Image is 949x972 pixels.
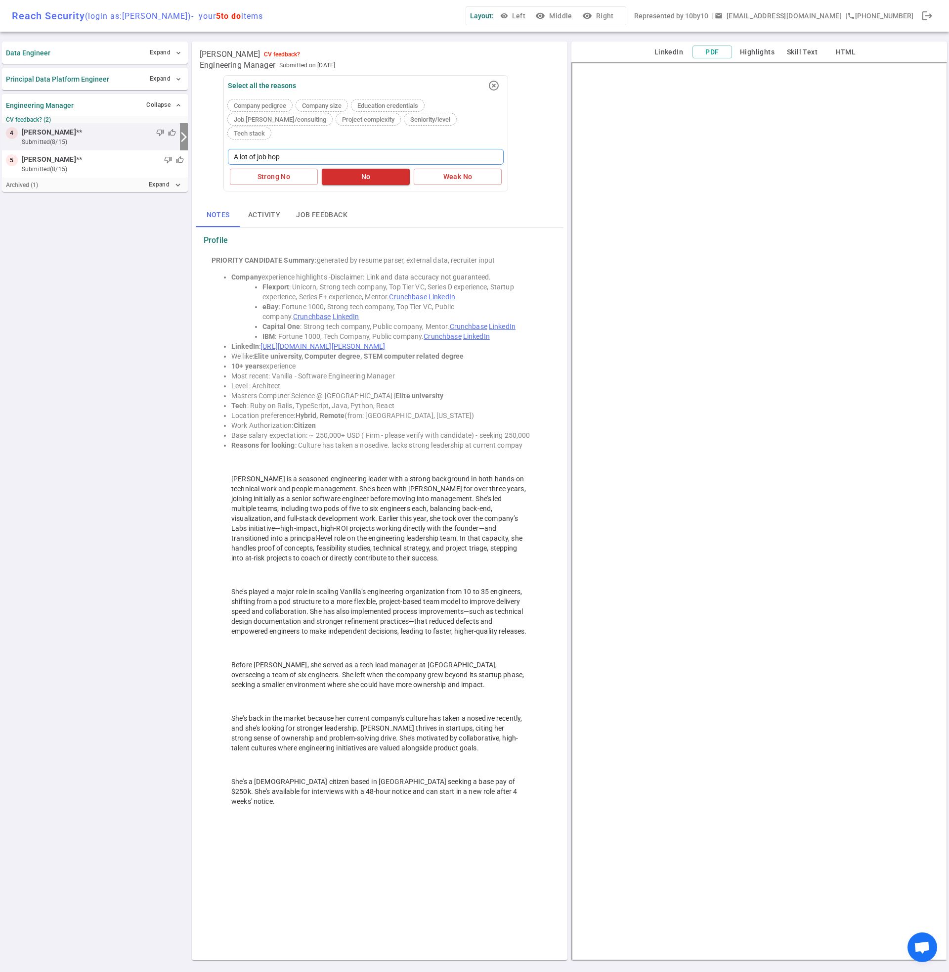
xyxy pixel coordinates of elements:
[571,62,947,960] iframe: candidate_document_preview__iframe
[254,352,464,360] strong: Elite university, Computer degree, STEM computer related degree
[12,10,263,22] div: Reach Security
[146,178,184,192] button: Expandexpand_more
[262,282,548,302] li: : Unicorn, Strong tech company, Top Tier VC, Series D experience, Startup experience, Series E+ e...
[231,401,548,411] li: : Ruby on Rails, TypeScript, Java, Python, React
[333,313,359,321] a: LinkedIn
[230,116,330,123] span: Job [PERSON_NAME]/consulting
[240,203,288,227] button: Activity
[414,169,502,185] button: Weak No
[580,7,618,25] button: visibilityRight
[463,332,490,340] a: LinkedIn
[429,293,455,301] a: LinkedIn
[231,430,548,440] li: Base salary expectation: ~ 250,000+ USD ( Firm - please verify with candidate) - seeking 250,000
[173,181,182,189] i: expand_more
[204,235,228,245] strong: Profile
[22,138,176,146] small: submitted (8/15)
[230,169,318,185] button: Strong No
[176,156,184,164] span: thumb_up
[174,75,182,83] span: expand_more
[22,165,184,174] small: submitted (8/15)
[85,11,191,21] span: (login as: [PERSON_NAME] )
[470,12,494,20] span: Layout:
[262,331,548,341] li: : Fortune 1000, Tech Company, Public company.
[6,154,18,166] div: 5
[6,101,74,109] strong: Engineering Manager
[6,116,184,123] small: CV feedback? (2)
[231,661,525,689] span: Before [PERSON_NAME], she served as a tech lead manager at [GEOGRAPHIC_DATA], overseeing a team o...
[262,302,548,322] li: : Fortune 1000, Strong tech company, Top Tier VC, Public company.
[921,10,933,22] span: logout
[230,130,269,137] span: Tech stack
[782,46,822,58] button: Skill Text
[212,255,548,265] div: generated by resume parser, external data, recruiter input
[231,441,295,449] strong: Reasons for looking
[231,341,548,351] li: :
[6,75,109,83] strong: Principal Data Platform Engineer
[196,203,563,227] div: basic tabs example
[228,82,296,90] div: Select all the reasons
[191,11,263,21] span: - your items
[231,361,548,371] li: experience
[231,402,247,410] strong: Tech
[331,273,491,281] span: Disclaimer: Link and data accuracy not guaranteed.
[156,129,164,137] span: thumb_down
[715,12,723,20] span: email
[826,46,865,58] button: HTML
[533,7,576,25] button: visibilityMiddle
[294,421,316,429] strong: Citizen
[634,7,913,25] div: Represented by 10by10 | | [PHONE_NUMBER]
[500,12,508,20] span: visibility
[231,391,548,401] li: Masters Computer Science @ [GEOGRAPHIC_DATA] |
[338,116,398,123] span: Project complexity
[847,12,855,20] i: phone
[262,332,275,340] strong: IBM
[174,101,182,109] span: expand_less
[353,102,422,109] span: Education credentials
[907,932,937,962] a: Open chat
[231,351,548,361] li: We like:
[288,203,355,227] button: Job feedback
[692,46,732,59] button: PDF
[22,127,76,138] span: [PERSON_NAME]
[178,131,190,143] i: arrow_forward_ios
[450,323,487,330] a: Crunchbase
[22,154,76,165] span: [PERSON_NAME]
[298,102,345,109] span: Company size
[489,323,516,330] a: LinkedIn
[262,283,289,291] strong: Flexport
[200,60,275,70] span: Engineering Manager
[260,342,385,350] a: [URL][DOMAIN_NAME][PERSON_NAME]
[582,11,592,21] i: visibility
[230,102,290,109] span: Company pedigree
[231,342,259,350] strong: LinkedIn
[231,273,261,281] strong: Company
[6,49,50,57] strong: Data Engineer
[488,80,500,92] i: highlight_off
[736,46,778,58] button: Highlights
[535,11,545,21] i: visibility
[713,7,846,25] button: Open a message box
[147,72,184,86] button: Expand
[395,392,443,400] strong: Elite university
[322,169,410,185] button: No
[231,272,548,282] li: experience highlights -
[144,98,184,112] button: Collapse
[228,149,504,165] textarea: A lot of job hop
[649,46,689,58] button: LinkedIn
[231,411,548,420] li: Location preference: (from: [GEOGRAPHIC_DATA], [US_STATE])
[147,46,184,60] button: Expand
[262,322,548,331] li: : Strong tech company, Public company, Mentor.
[6,182,38,188] small: Archived ( 1 )
[168,129,176,137] span: thumb_up
[231,420,548,430] li: Work Authorization:
[200,49,260,59] span: [PERSON_NAME]
[498,7,529,25] button: Left
[406,116,454,123] span: Seniority/level
[293,313,331,321] a: Crunchbase
[212,256,317,264] strong: PRIORITY CANDIDATE Summary:
[231,588,526,635] span: She’s played a major role in scaling Vanilla’s engineering organization from 10 to 35 engineers, ...
[231,440,548,450] li: : Culture has taken a nosedive. lacks strong leadership at current compay
[196,203,240,227] button: Notes
[231,371,548,381] li: Most recent: Vanilla - Software Engineering Manager
[164,156,172,164] span: thumb_down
